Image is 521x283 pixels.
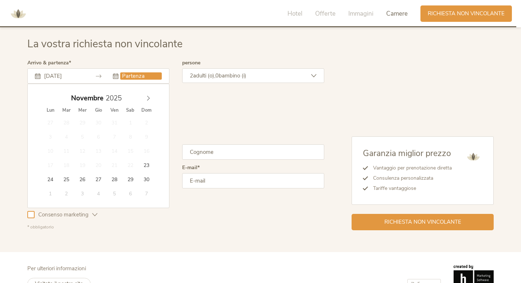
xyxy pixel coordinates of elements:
span: Dicembre 3, 2025 [75,186,89,200]
span: Novembre 20, 2025 [91,158,105,172]
input: Partenza [120,72,162,80]
span: Novembre 6, 2025 [91,129,105,144]
span: Novembre 10, 2025 [43,144,58,158]
span: Novembre 15, 2025 [123,144,137,158]
label: Arrivo & partenza [27,60,71,65]
span: Dicembre 7, 2025 [139,186,153,200]
span: Richiesta non vincolante [384,218,461,226]
span: Novembre 5, 2025 [75,129,89,144]
span: Mar [58,108,74,113]
span: Novembre 21, 2025 [107,158,121,172]
span: Ottobre 27, 2025 [43,115,58,129]
span: Novembre 8, 2025 [123,129,137,144]
span: Novembre 27, 2025 [91,172,105,186]
span: Lun [42,108,58,113]
span: Dicembre 2, 2025 [59,186,74,200]
span: Novembre 28, 2025 [107,172,121,186]
span: Dom [138,108,154,113]
span: Dicembre 1, 2025 [43,186,58,200]
span: Mer [74,108,90,113]
span: 2 [190,72,193,79]
span: Novembre 30, 2025 [139,172,153,186]
span: Dicembre 6, 2025 [123,186,137,200]
span: Novembre 24, 2025 [43,172,58,186]
span: Novembre 3, 2025 [43,129,58,144]
span: Immagini [348,9,373,18]
span: Novembre 4, 2025 [59,129,74,144]
span: Hotel [287,9,302,18]
span: Novembre 9, 2025 [139,129,153,144]
input: Year [103,93,128,103]
span: Novembre 25, 2025 [59,172,74,186]
span: Dicembre 5, 2025 [107,186,121,200]
span: La vostra richiesta non vincolante [27,37,183,51]
span: Novembre 13, 2025 [91,144,105,158]
span: Ottobre 29, 2025 [75,115,89,129]
span: bambino (i) [219,72,246,79]
span: Garanzia miglior prezzo [363,148,451,159]
span: Novembre 23, 2025 [139,158,153,172]
span: Novembre 29, 2025 [123,172,137,186]
span: Novembre 2, 2025 [139,115,153,129]
input: Arrivo [42,72,84,80]
span: 0 [215,72,219,79]
li: Vantaggio per prenotazione diretta [368,163,452,173]
span: Ottobre 31, 2025 [107,115,121,129]
span: Novembre 11, 2025 [59,144,74,158]
span: Novembre 12, 2025 [75,144,89,158]
span: Offerte [315,9,336,18]
span: Ven [106,108,122,113]
span: Novembre [71,95,103,102]
span: Novembre 1, 2025 [123,115,137,129]
span: Novembre 16, 2025 [139,144,153,158]
span: Novembre 19, 2025 [75,158,89,172]
img: AMONTI & LUNARIS Wellnessresort [464,148,482,166]
span: Per ulteriori informazioni [27,265,86,272]
label: E-mail [182,165,200,170]
span: Gio [90,108,106,113]
span: Novembre 18, 2025 [59,158,74,172]
span: Ottobre 28, 2025 [59,115,74,129]
span: Camere [386,9,408,18]
span: Sab [122,108,138,113]
input: Cognome [182,144,324,160]
span: Consenso marketing [35,211,92,219]
span: Novembre 17, 2025 [43,158,58,172]
span: Ottobre 30, 2025 [91,115,105,129]
span: Novembre 22, 2025 [123,158,137,172]
span: Dicembre 4, 2025 [91,186,105,200]
span: Novembre 7, 2025 [107,129,121,144]
li: Tariffe vantaggiose [368,183,452,194]
span: Novembre 14, 2025 [107,144,121,158]
span: adulti (o), [193,72,215,79]
li: Consulenza personalizzata [368,173,452,183]
label: persone [182,60,200,65]
a: AMONTI & LUNARIS Wellnessresort [7,11,29,16]
span: Richiesta non vincolante [428,10,505,17]
span: Novembre 26, 2025 [75,172,89,186]
input: E-mail [182,173,324,188]
img: AMONTI & LUNARIS Wellnessresort [7,3,29,25]
div: * obbligatorio [27,224,324,230]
